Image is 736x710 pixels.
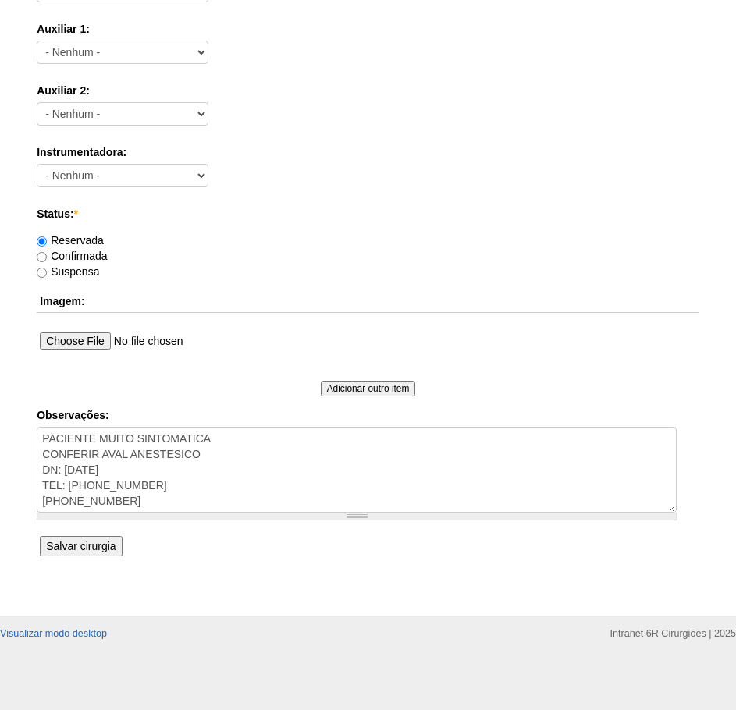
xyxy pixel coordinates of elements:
label: Auxiliar 2: [37,83,699,98]
label: Instrumentadora: [37,144,699,160]
div: Intranet 6R Cirurgiões | 2025 [610,626,736,641]
label: Auxiliar 1: [37,21,699,37]
input: Suspensa [37,268,47,278]
input: Confirmada [37,252,47,262]
input: Adicionar outro item [321,381,416,396]
span: Este campo é obrigatório. [74,208,78,220]
input: Salvar cirurgia [40,536,122,556]
input: Reservada [37,236,47,247]
label: Reservada [37,234,104,247]
label: Confirmada [37,250,107,262]
label: Suspensa [37,265,99,278]
label: Observações: [37,407,699,423]
th: Imagem: [37,290,699,313]
label: Status: [37,206,699,222]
